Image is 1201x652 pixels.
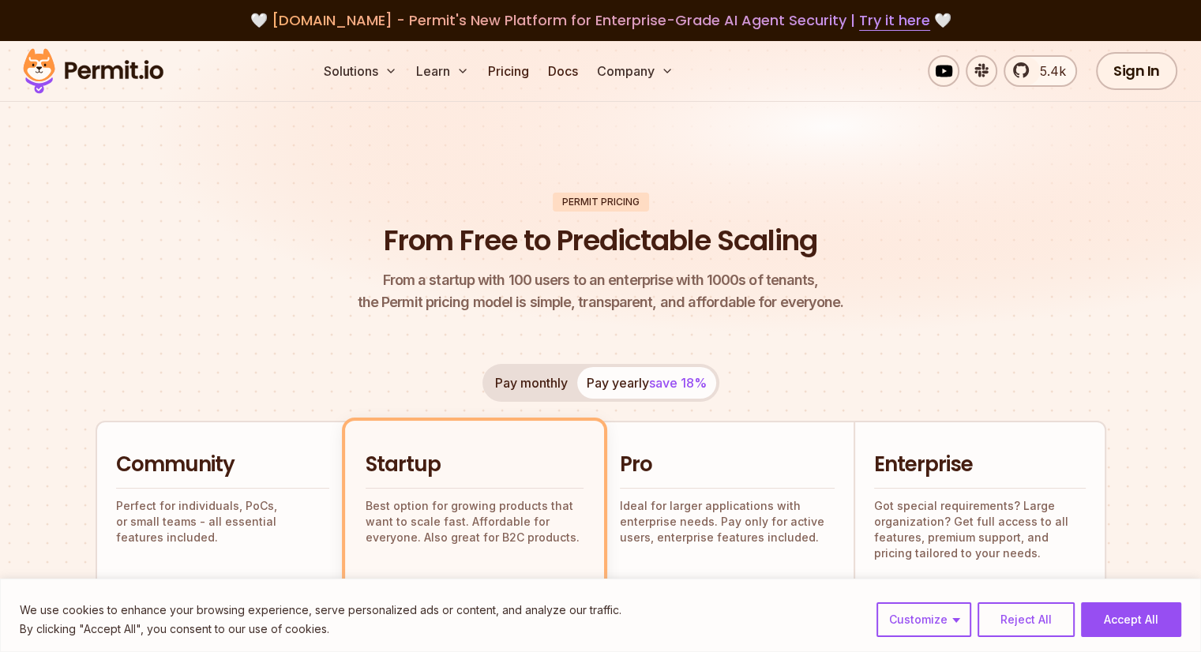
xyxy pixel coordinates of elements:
a: Sign In [1096,52,1177,90]
span: [DOMAIN_NAME] - Permit's New Platform for Enterprise-Grade AI Agent Security | [272,10,930,30]
h2: Enterprise [874,451,1086,479]
p: Best option for growing products that want to scale fast. Affordable for everyone. Also great for... [366,498,584,545]
button: Reject All [978,602,1075,637]
p: the Permit pricing model is simple, transparent, and affordable for everyone. [358,269,844,313]
a: Docs [542,55,584,87]
button: Pay monthly [486,367,577,399]
p: Perfect for individuals, PoCs, or small teams - all essential features included. [116,498,329,545]
button: Solutions [317,55,403,87]
button: Company [591,55,680,87]
p: We use cookies to enhance your browsing experience, serve personalized ads or content, and analyz... [20,601,621,620]
p: By clicking "Accept All", you consent to our use of cookies. [20,620,621,639]
button: Learn [410,55,475,87]
h1: From Free to Predictable Scaling [384,221,817,260]
button: Accept All [1081,602,1181,637]
a: Pricing [482,55,535,87]
div: 🤍 🤍 [38,9,1163,32]
button: Customize [876,602,971,637]
p: Ideal for larger applications with enterprise needs. Pay only for active users, enterprise featur... [620,498,835,545]
h2: Startup [366,451,584,479]
h2: Pro [620,451,835,479]
a: 5.4k [1004,55,1077,87]
div: Permit Pricing [553,193,649,212]
img: Permit logo [16,44,171,98]
p: Got special requirements? Large organization? Get full access to all features, premium support, a... [874,498,1086,561]
a: Try it here [859,10,930,31]
h2: Community [116,451,329,479]
span: From a startup with 100 users to an enterprise with 1000s of tenants, [358,269,844,291]
span: 5.4k [1030,62,1066,81]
